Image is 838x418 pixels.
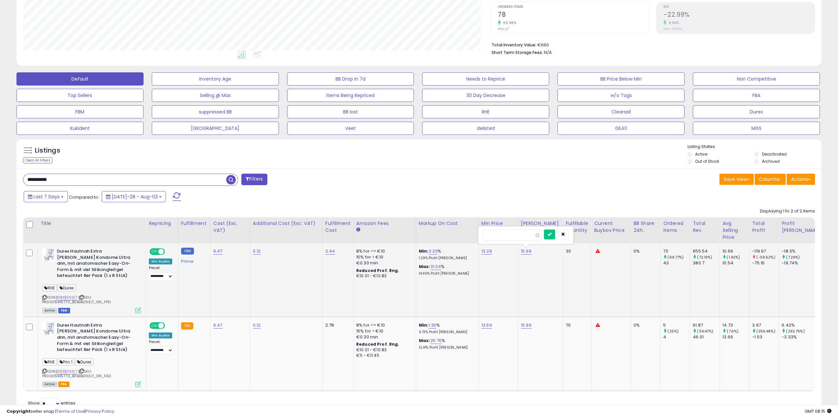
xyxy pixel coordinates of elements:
span: ROI [663,5,815,9]
div: Min Price [481,220,515,227]
b: Max: [419,263,430,270]
div: 61.87 [693,322,719,328]
button: Needs to Reprice [422,72,549,86]
h2: 78 [498,11,649,20]
div: 655.54 [693,248,719,254]
b: Short Term Storage Fees: [492,50,543,55]
div: Preset: [149,266,173,281]
label: Out of Stock [695,159,719,164]
div: 0% [634,248,655,254]
button: 30 Day Decrease [422,89,549,102]
p: 12.41% Profit [PERSON_NAME] [419,345,473,350]
div: 8% for <= €10 [356,322,411,328]
div: Preset: [149,340,173,355]
b: Max: [419,337,430,344]
div: 6.42% [782,322,824,328]
span: Last 7 Days [34,193,60,200]
span: ON [150,323,158,328]
b: Durex Hautnah Extra [PERSON_NAME] Kondome Ultra dnn, mit anatomischer Easy-On-Form & mit viel Sil... [57,248,137,281]
div: 4 [663,334,690,340]
span: 2025-08-11 08:15 GMT [805,408,831,414]
div: 70 [566,322,586,328]
div: [PERSON_NAME] [521,220,560,227]
div: Additional Cost (Exc. VAT) [253,220,320,227]
span: OFF [164,323,175,328]
small: (7.6%) [727,329,739,334]
div: 30 [566,248,586,254]
b: Durex Hautnah Extra [PERSON_NAME] Kondome Ultra dnn, mit anatomischer Easy-On-Form & mit viel Sil... [57,322,137,355]
button: delisted [422,122,549,135]
label: Active [695,151,707,157]
a: 25.76 [430,337,442,344]
div: 5 [663,322,690,328]
a: B0BXB293LT [56,295,77,300]
h2: -22.99% [663,11,815,20]
button: FBA [693,89,820,102]
div: -3.33% [782,334,824,340]
button: GE40 [557,122,685,135]
div: Amazon Fees [356,220,413,227]
small: FBM [181,248,194,255]
div: Displaying 1 to 2 of 2 items [760,208,815,214]
button: Clearasil [557,105,685,118]
b: Total Inventory Value: [492,42,536,48]
div: €10.01 - €10.83 [356,273,411,279]
div: 15% for > €10 [356,254,411,260]
div: seller snap | | [7,408,114,415]
a: 0.12 [253,322,261,329]
p: 1.29% Profit [PERSON_NAME] [419,256,473,260]
img: 41q7ZqOWNZL._SL40_.jpg [42,248,55,261]
div: 46.01 [693,334,719,340]
label: Archived [762,159,780,164]
button: Durex [693,105,820,118]
b: Reduced Prof. Rng. [356,341,399,347]
div: % [419,248,473,260]
span: Ordered Items [498,5,649,9]
span: All listings currently available for purchase on Amazon [42,381,57,387]
div: 43 [663,260,690,266]
div: Avg Selling Price [722,220,746,241]
div: -75.16 [752,260,779,266]
button: Inventory Age [152,72,279,86]
button: Items Being Repriced [287,89,414,102]
small: (1.42%) [727,255,740,260]
small: Prev: -25.22% [663,27,682,31]
small: FBA [181,322,193,330]
span: Show: entries [28,400,75,406]
div: 10.54 [722,260,749,266]
button: Non Competitive [693,72,820,86]
div: Win BuyBox [149,332,172,338]
div: 73 [663,248,690,254]
a: 15.99 [521,248,531,255]
div: 8% for <= €10 [356,248,411,254]
small: 65.96% [501,20,516,25]
div: Title [41,220,143,227]
span: Durex [58,284,76,292]
div: 380.7 [693,260,719,266]
strong: Copyright [7,408,31,414]
a: 13.69 [481,322,492,329]
small: (72.19%) [697,255,712,260]
button: Selling @ Max [152,89,279,102]
div: ASIN: [42,248,141,312]
span: OFF [164,249,175,255]
a: 15.99 [521,322,531,329]
small: (34.47%) [697,329,713,334]
button: [DATE]-28 - Aug-03 [102,191,166,202]
div: Markup on Cost [419,220,476,227]
div: 3.97 [752,322,779,328]
button: Actions [787,174,815,185]
p: 0.73% Profit [PERSON_NAME] [419,330,473,334]
div: Fulfillable Quantity [566,220,588,234]
span: Columns [759,176,780,183]
div: % [419,322,473,334]
div: Total Rev. [693,220,717,234]
small: (25%) [667,329,679,334]
p: Listing States: [688,144,822,150]
div: % [419,264,473,276]
button: BB Price Below Min [557,72,685,86]
p: 14.95% Profit [PERSON_NAME] [419,271,473,276]
button: w/o Tags [557,89,685,102]
span: | SKU: PR0005445773_B0BXB293LT_0N_FPD [42,295,111,305]
small: (359.48%) [756,329,775,334]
